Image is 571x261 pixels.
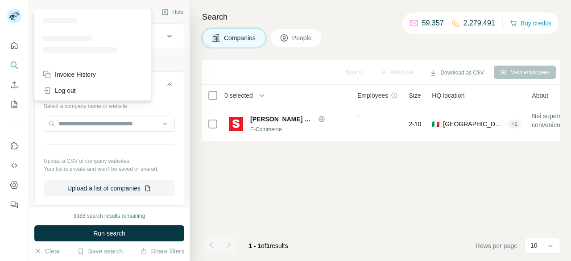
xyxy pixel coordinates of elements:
p: 59,357 [422,18,444,29]
h4: Search [202,11,560,23]
div: Invoice History [42,70,96,79]
button: Use Surfe API [7,157,21,174]
button: Use Surfe on LinkedIn [7,138,21,154]
span: Employees [357,91,388,100]
span: Companies [224,33,257,42]
div: E-Commerce [250,125,347,133]
span: Size [409,91,421,100]
button: Upload a list of companies [44,180,175,196]
button: Quick start [7,37,21,54]
span: of [261,242,266,249]
span: 1 - 1 [248,242,261,249]
div: Select a company name or website [44,99,175,110]
button: Clear [34,247,60,256]
div: 9988 search results remaining [74,212,145,220]
span: 0 selected [224,91,253,100]
span: [PERSON_NAME] Supermercati [250,115,314,124]
span: results [248,242,288,249]
button: Enrich CSV [7,77,21,93]
button: Dashboard [7,177,21,193]
button: Run search [34,225,184,241]
img: Logo of Spak Supermercati [229,117,243,131]
button: Save search [77,247,123,256]
span: - [357,112,360,120]
span: About [532,91,548,100]
div: New search [34,8,62,16]
span: Run search [93,229,125,238]
button: Share filters [140,247,184,256]
p: 2,279,491 [463,18,495,29]
span: 2-10 [409,120,421,128]
button: My lists [7,96,21,112]
button: Feedback [7,197,21,213]
span: 🇮🇹 [432,120,439,128]
span: [GEOGRAPHIC_DATA], Scorzè [443,120,504,128]
div: + 2 [508,120,521,128]
button: Search [7,57,21,73]
span: Rows per page [476,241,517,250]
p: Your list is private and won't be saved or shared. [44,165,175,173]
span: HQ location [432,91,464,100]
p: 10 [530,241,538,250]
div: Log out [42,86,76,95]
span: 1 [266,242,270,249]
button: Hide [155,5,190,19]
span: People [292,33,313,42]
button: Buy credits [510,17,551,29]
button: Download as CSV [423,66,490,79]
p: Upload a CSV of company websites. [44,157,175,165]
